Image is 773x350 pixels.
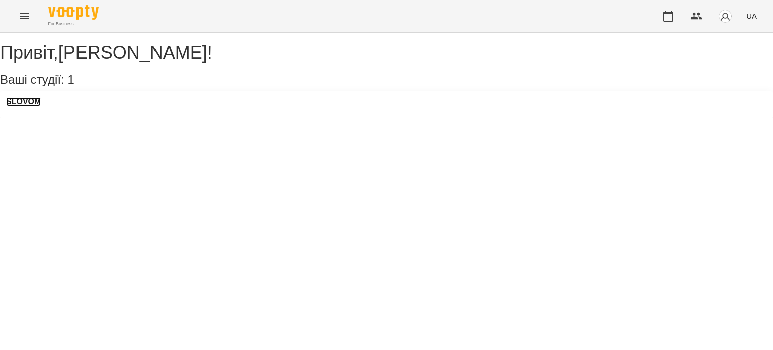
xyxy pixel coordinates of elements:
[48,21,99,27] span: For Business
[742,7,761,25] button: UA
[746,11,757,21] span: UA
[12,4,36,28] button: Menu
[6,97,41,106] a: SLOVOM
[718,9,732,23] img: avatar_s.png
[48,5,99,20] img: Voopty Logo
[67,73,74,86] span: 1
